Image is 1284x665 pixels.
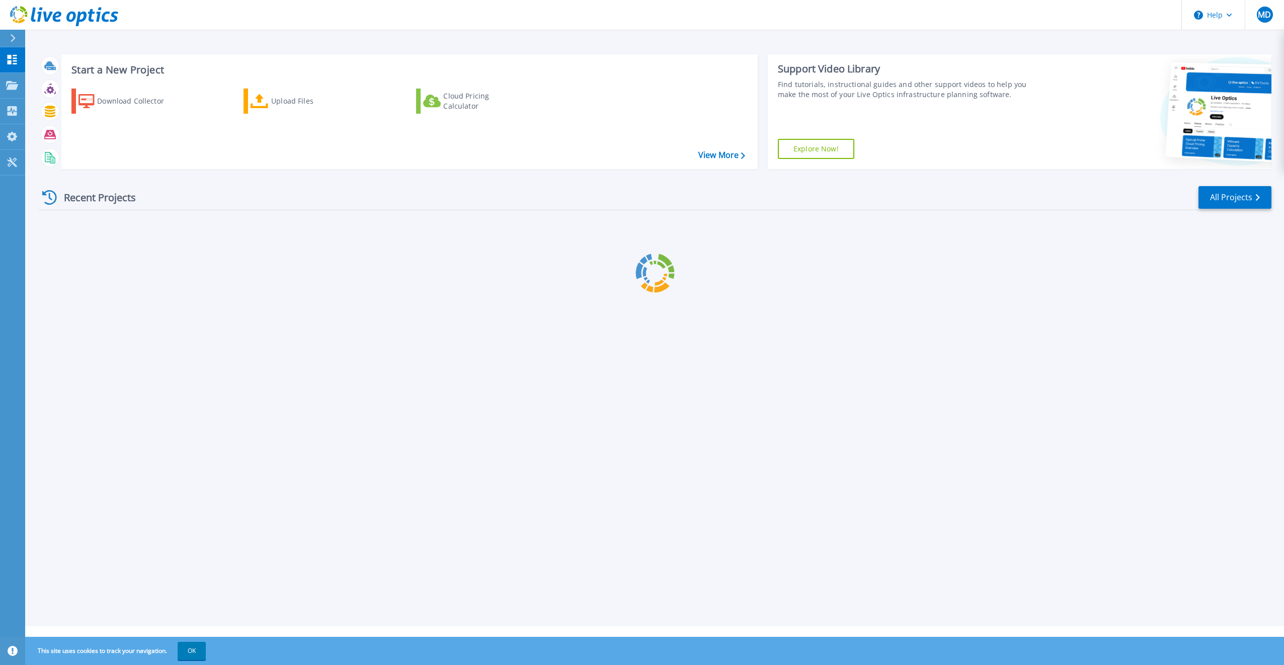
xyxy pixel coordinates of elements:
div: Download Collector [97,91,178,111]
a: Download Collector [71,89,184,114]
div: Upload Files [271,91,352,111]
button: OK [178,642,206,660]
h3: Start a New Project [71,64,745,75]
span: MD [1258,11,1271,19]
a: View More [698,150,745,160]
div: Find tutorials, instructional guides and other support videos to help you make the most of your L... [778,79,1038,100]
div: Cloud Pricing Calculator [443,91,524,111]
a: Explore Now! [778,139,854,159]
a: Upload Files [244,89,356,114]
a: Cloud Pricing Calculator [416,89,528,114]
div: Recent Projects [39,185,149,210]
span: This site uses cookies to track your navigation. [28,642,206,660]
a: All Projects [1198,186,1271,209]
div: Support Video Library [778,62,1038,75]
